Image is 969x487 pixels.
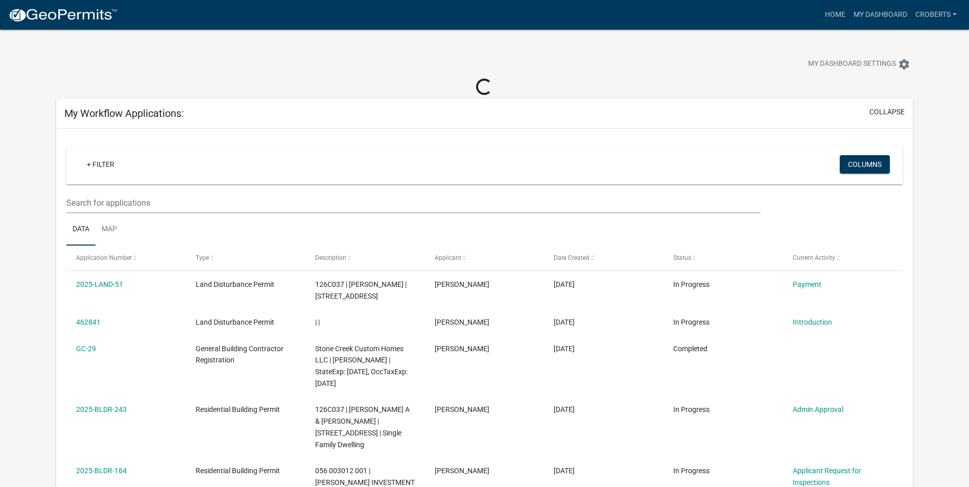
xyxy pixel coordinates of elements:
[554,467,575,475] span: 05/28/2025
[869,107,905,117] button: collapse
[435,318,489,326] span: Marvin Roberts
[554,405,575,413] span: 08/12/2025
[315,254,346,261] span: Description
[849,5,911,25] a: My Dashboard
[673,254,691,261] span: Status
[64,107,184,119] h5: My Workflow Applications:
[673,280,710,288] span: In Progress
[821,5,849,25] a: Home
[911,5,961,25] a: croberts
[186,246,305,270] datatable-header-cell: Type
[435,345,489,353] span: Marvin Roberts
[554,254,589,261] span: Date Created
[793,280,821,288] a: Payment
[76,345,96,353] a: GC-29
[554,318,575,326] span: 08/12/2025
[435,280,489,288] span: Marvin Roberts
[793,254,835,261] span: Current Activity
[66,246,186,270] datatable-header-cell: Application Number
[76,467,127,475] a: 2025-BLDR-164
[544,246,664,270] datatable-header-cell: Date Created
[79,155,123,174] a: + Filter
[76,405,127,413] a: 2025-BLDR-243
[435,467,489,475] span: Marvin Roberts
[783,246,903,270] datatable-header-cell: Current Activity
[196,467,280,475] span: Residential Building Permit
[800,54,918,74] button: My Dashboard Settingssettings
[673,405,710,413] span: In Progress
[66,213,96,246] a: Data
[793,467,861,486] a: Applicant Request for Inspections
[673,345,707,353] span: Completed
[315,405,410,448] span: 126C037 | ADAMS SUSAN A & LOUIS O | 108 ROCKVILLE SPRINGS CT | Single Family Dwelling
[305,246,425,270] datatable-header-cell: Description
[66,192,761,213] input: Search for applications
[898,58,910,70] i: settings
[435,405,489,413] span: Marvin Roberts
[196,405,280,413] span: Residential Building Permit
[554,280,575,288] span: 08/12/2025
[793,405,843,413] a: Admin Approval
[196,280,274,288] span: Land Disturbance Permit
[793,318,832,326] a: Introduction
[315,318,320,326] span: | |
[673,318,710,326] span: In Progress
[76,318,101,326] a: 462841
[315,280,407,300] span: 126C037 | Marvin Roberts | 108 ROCKVILLE SPRINGS CT
[673,467,710,475] span: In Progress
[76,254,132,261] span: Application Number
[196,254,209,261] span: Type
[196,345,283,364] span: General Building Contractor Registration
[435,254,461,261] span: Applicant
[96,213,123,246] a: Map
[315,345,408,387] span: Stone Creek Custom Homes LLC | Marvin Roberts | StateExp: 06/30/2026, OccTaxExp: 12/31/2025
[76,280,123,288] a: 2025-LAND-51
[554,345,575,353] span: 08/12/2025
[664,246,783,270] datatable-header-cell: Status
[808,58,896,70] span: My Dashboard Settings
[196,318,274,326] span: Land Disturbance Permit
[424,246,544,270] datatable-header-cell: Applicant
[840,155,890,174] button: Columns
